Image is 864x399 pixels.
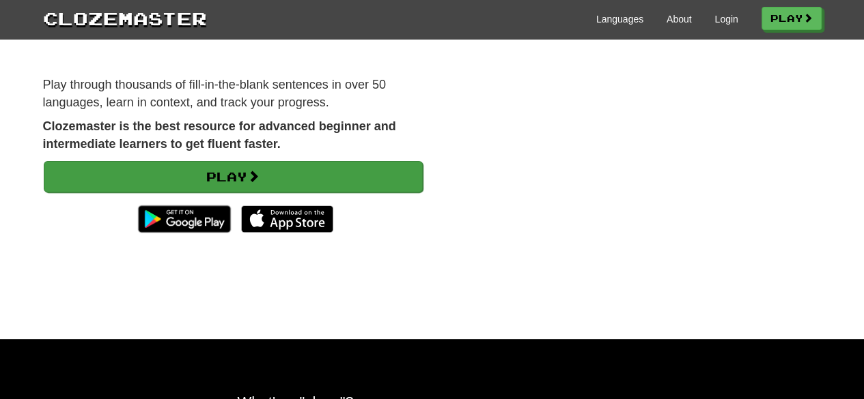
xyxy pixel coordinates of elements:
img: Download_on_the_App_Store_Badge_US-UK_135x40-25178aeef6eb6b83b96f5f2d004eda3bffbb37122de64afbaef7... [241,205,333,233]
a: Play [762,7,822,30]
p: Play through thousands of fill-in-the-blank sentences in over 50 languages, learn in context, and... [43,76,422,111]
img: Get it on Google Play [131,198,237,239]
a: Languages [596,12,643,26]
strong: Clozemaster is the best resource for advanced beginner and intermediate learners to get fluent fa... [43,119,396,151]
a: Play [44,161,423,192]
a: Clozemaster [43,5,207,31]
a: About [667,12,692,26]
a: Login [714,12,738,26]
